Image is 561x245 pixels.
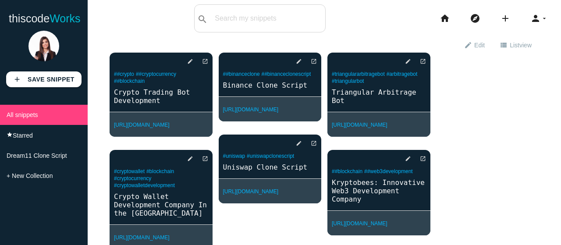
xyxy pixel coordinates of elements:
a: [URL][DOMAIN_NAME] [114,122,170,128]
a: #cryptowallet [114,168,145,174]
i: arrow_drop_down [541,4,548,32]
a: ##blockchain [332,168,362,174]
a: Binance Clone Script [219,80,322,90]
a: edit [398,151,411,167]
a: [URL][DOMAIN_NAME] [332,122,387,128]
a: Crypto Wallet Development Company In the [GEOGRAPHIC_DATA] [110,192,213,218]
a: ##binanceclonescript [261,71,311,77]
a: Crypto Trading Bot Development [110,87,213,106]
b: Save Snippet [28,76,75,83]
i: open_in_new [202,53,208,69]
a: #blockchain [146,168,174,174]
a: thiscodeWorks [9,4,81,32]
span: All snippets [7,111,38,118]
a: addSave Snippet [6,71,82,87]
i: open_in_new [202,151,208,167]
i: home [440,4,450,32]
i: open_in_new [420,151,426,167]
a: edit [180,53,193,69]
a: #uniswap [223,153,245,159]
a: open_in_new [413,53,426,69]
i: edit [296,135,302,151]
a: Kryptobees: Innovative Web3 Development Company [327,178,430,204]
span: + New Collection [7,172,53,179]
a: ##cryptocurrency [136,71,176,77]
i: edit [187,151,193,167]
img: db05b83e1773a816a76d90fe0e7895e3 [28,31,59,61]
i: edit [296,53,302,69]
a: #cryptocurrency [114,175,151,181]
a: open_in_new [195,151,208,167]
button: search [195,5,210,32]
a: [URL][DOMAIN_NAME] [223,107,279,113]
a: edit [180,151,193,167]
i: edit [405,53,411,69]
a: Uniswap Clone Script [219,162,322,172]
a: editEdit [457,37,492,53]
i: person [530,4,541,32]
a: [URL][DOMAIN_NAME] [223,188,279,195]
span: Starred [13,132,33,139]
a: #triangularbot [332,78,364,84]
a: open_in_new [304,135,317,151]
a: #cryptowalletdevelopment [114,182,175,188]
i: view_list [500,37,508,52]
span: Dream11 Clone Script [7,152,67,159]
a: open_in_new [304,53,317,69]
a: [URL][DOMAIN_NAME] [114,234,170,241]
span: Edit [474,37,485,52]
a: ##crypto [114,71,134,77]
i: search [197,5,208,33]
i: add [500,4,511,32]
a: open_in_new [195,53,208,69]
i: star [7,131,13,138]
i: edit [464,37,472,52]
span: List [510,37,532,52]
a: #triangulararbitragebot [332,71,385,77]
i: add [13,71,21,87]
span: view [519,42,532,49]
i: open_in_new [420,53,426,69]
i: explore [470,4,480,32]
span: Works [50,12,80,25]
a: edit [289,135,302,151]
a: open_in_new [413,151,426,167]
a: [URL][DOMAIN_NAME] [332,220,387,227]
i: edit [405,151,411,167]
input: Search my snippets [210,9,325,28]
a: edit [398,53,411,69]
a: ##web3development [364,168,413,174]
i: open_in_new [311,53,317,69]
a: #arbitragebot [387,71,418,77]
a: Triangular Arbitrage Bot [327,87,430,106]
a: edit [289,53,302,69]
a: #uniswapclonescript [247,153,294,159]
a: view_listListview [492,37,539,53]
i: edit [187,53,193,69]
i: open_in_new [311,135,317,151]
a: ##blockchain [114,78,145,84]
a: ##binanceclone [223,71,260,77]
